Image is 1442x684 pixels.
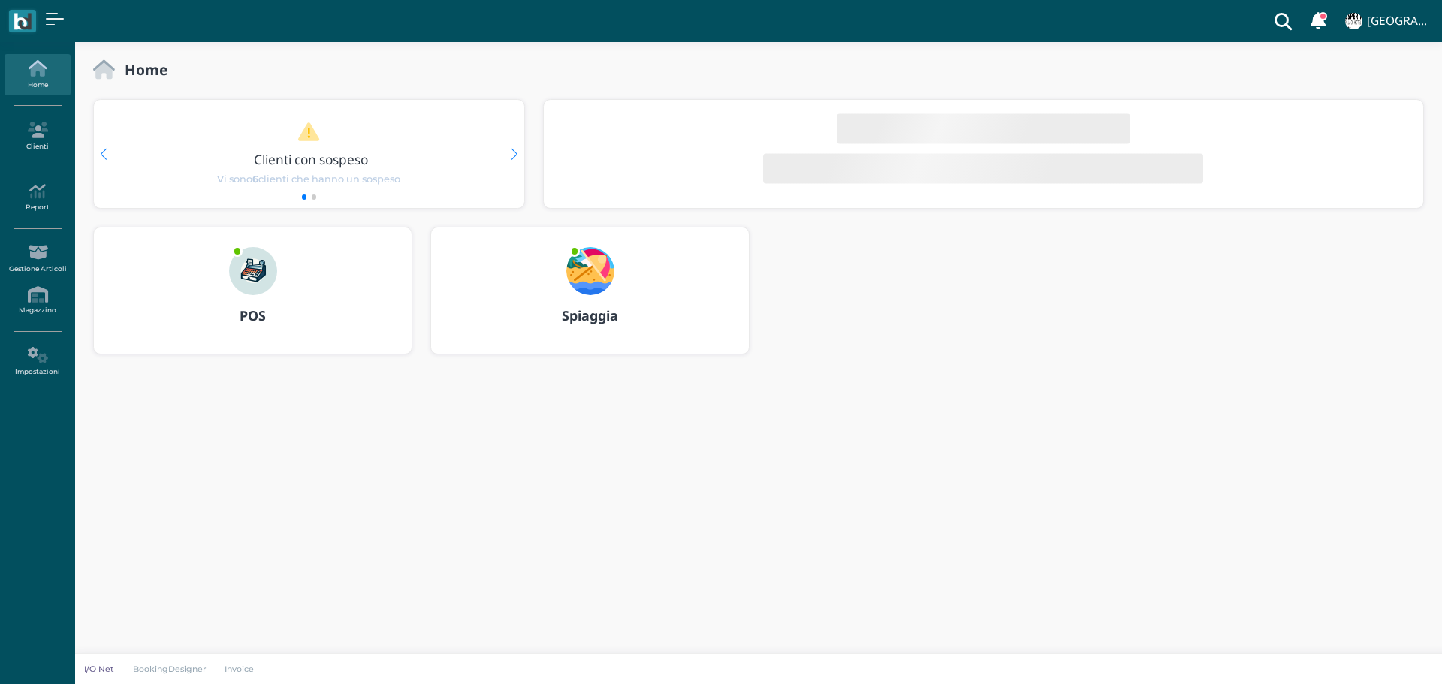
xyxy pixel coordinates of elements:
a: ... Spiaggia [430,227,750,372]
div: Next slide [511,149,517,160]
div: Previous slide [100,149,107,160]
img: ... [229,247,277,295]
a: Gestione Articoli [5,238,70,279]
h2: Home [115,62,167,77]
a: ... [GEOGRAPHIC_DATA] [1343,3,1433,39]
b: Spiaggia [562,306,618,324]
b: POS [240,306,266,324]
img: logo [14,13,31,30]
a: Impostazioni [5,341,70,382]
a: Home [5,54,70,95]
img: ... [566,247,614,295]
a: Magazzino [5,280,70,321]
a: Report [5,177,70,218]
a: Clienti [5,116,70,157]
h3: Clienti con sospeso [125,152,498,167]
h4: [GEOGRAPHIC_DATA] [1367,15,1433,28]
b: 6 [252,173,258,185]
span: Vi sono clienti che hanno un sospeso [217,172,400,186]
img: ... [1345,13,1362,29]
a: ... POS [93,227,412,372]
a: Clienti con sospeso Vi sono6clienti che hanno un sospeso [122,122,495,186]
iframe: Help widget launcher [1335,637,1429,671]
div: 1 / 2 [94,100,524,208]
